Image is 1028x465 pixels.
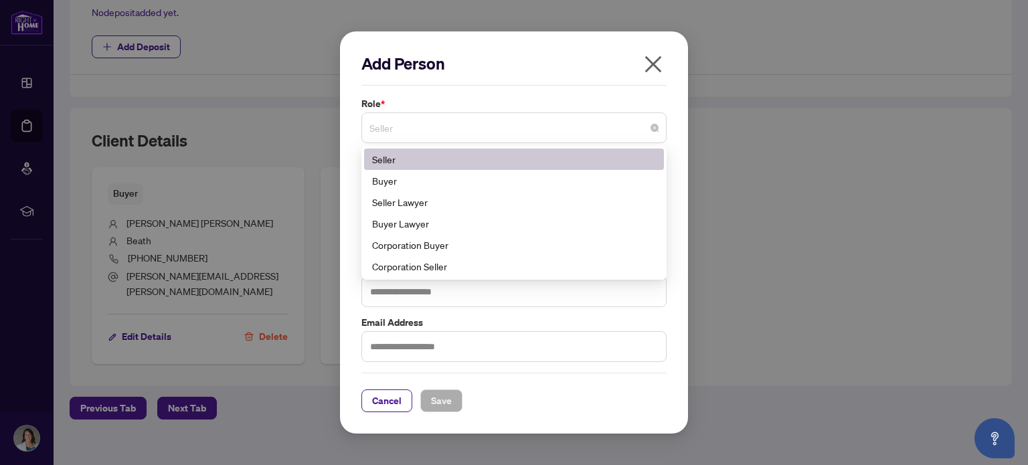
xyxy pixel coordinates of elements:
div: Seller [364,149,664,170]
div: Buyer [364,170,664,191]
span: Cancel [372,390,402,411]
div: Corporation Buyer [372,238,656,252]
div: Buyer Lawyer [372,216,656,231]
label: Email Address [361,315,667,330]
span: close-circle [651,124,659,132]
div: Corporation Buyer [364,234,664,256]
div: Seller [372,152,656,167]
button: Save [420,389,462,412]
div: Seller Lawyer [372,195,656,209]
div: Buyer Lawyer [364,213,664,234]
div: Corporation Seller [372,259,656,274]
span: close [642,54,664,75]
div: Corporation Seller [364,256,664,277]
div: Seller Lawyer [364,191,664,213]
label: Role [361,96,667,111]
button: Open asap [974,418,1015,458]
button: Cancel [361,389,412,412]
span: Seller [369,115,659,141]
div: Buyer [372,173,656,188]
h2: Add Person [361,53,667,74]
